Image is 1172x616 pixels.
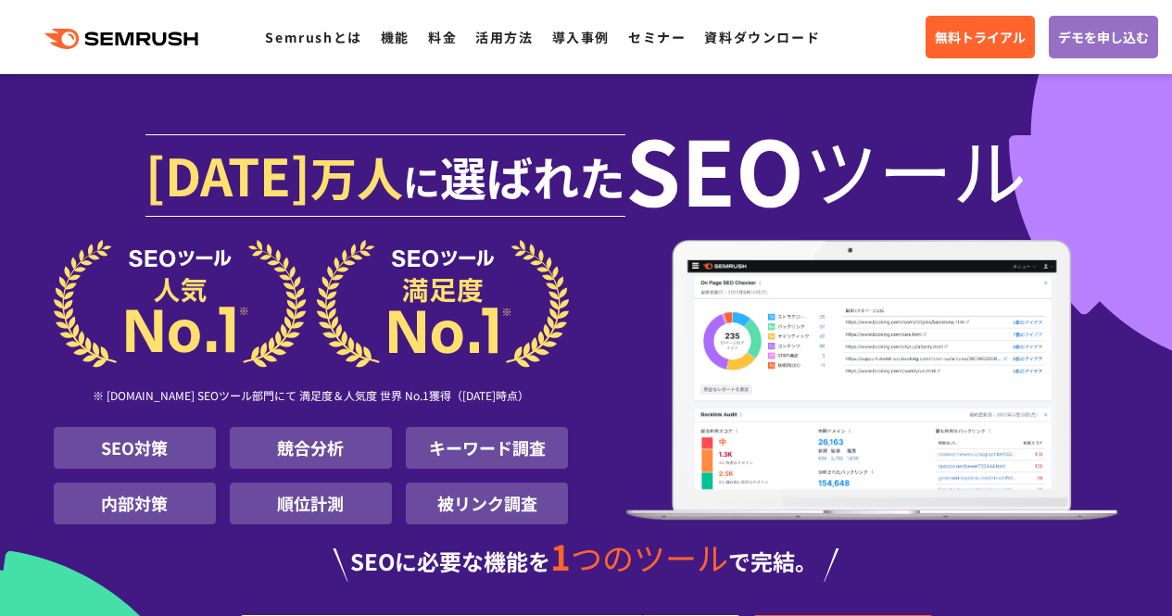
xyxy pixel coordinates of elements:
[406,483,568,524] li: 被リンク調査
[428,28,457,46] a: 料金
[1049,16,1158,58] a: デモを申し込む
[440,143,625,209] span: 選ばれた
[704,28,820,46] a: 資料ダウンロード
[54,483,216,524] li: 内部対策
[406,427,568,469] li: キーワード調査
[310,143,403,209] span: 万人
[935,27,1026,47] span: 無料トライアル
[728,545,817,577] span: で完結。
[403,154,440,207] span: に
[54,368,569,427] div: ※ [DOMAIN_NAME] SEOツール部門にて 満足度＆人気度 世界 No.1獲得（[DATE]時点）
[926,16,1035,58] a: 無料トライアル
[628,28,686,46] a: セミナー
[145,137,310,211] span: [DATE]
[265,28,361,46] a: Semrushとは
[381,28,410,46] a: 機能
[625,132,804,206] span: SEO
[550,531,571,581] span: 1
[552,28,610,46] a: 導入事例
[54,427,216,469] li: SEO対策
[1058,27,1149,47] span: デモを申し込む
[571,534,728,580] span: つのツール
[54,539,1119,582] div: SEOに必要な機能を
[230,427,392,469] li: 競合分析
[475,28,533,46] a: 活用方法
[804,132,1027,206] span: ツール
[230,483,392,524] li: 順位計測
